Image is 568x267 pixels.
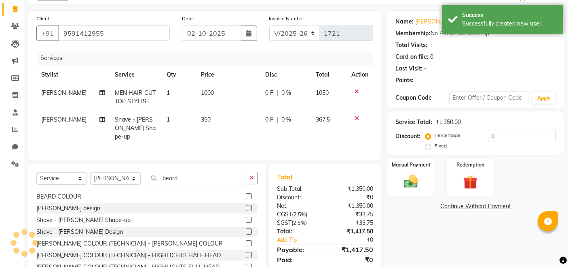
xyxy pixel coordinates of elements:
div: - [424,64,427,73]
img: _gift.svg [459,173,482,191]
span: 2.5% [293,220,305,226]
div: BEARD COLOUR [36,192,81,201]
input: Enter Offer / Coupon Code [449,92,529,104]
th: Action [346,66,373,84]
div: No Active Membership [395,29,556,38]
span: 367.5 [316,116,330,123]
span: 0 % [281,89,291,97]
input: Search by Name/Mobile/Email/Code [58,26,170,41]
label: Date [182,15,193,22]
div: Shave - [PERSON_NAME] Shape-up [36,216,131,224]
label: Percentage [435,132,460,139]
label: Redemption [456,161,484,169]
span: 0 F [265,89,273,97]
span: 1000 [201,89,214,96]
span: CGST [277,211,292,218]
a: Add Tip [271,236,334,244]
div: Discount: [395,132,420,141]
span: 350 [201,116,211,123]
span: | [277,115,278,124]
label: Fixed [435,142,447,150]
label: Manual Payment [392,161,431,169]
div: Total Visits: [395,41,427,49]
span: 2.5% [294,211,306,218]
a: [PERSON_NAME] [415,17,460,26]
div: ₹33.75 [325,210,379,219]
div: [PERSON_NAME] COLOUR (TECHNICIAN) - [PERSON_NAME] COLOUR [36,239,223,248]
button: +91 [36,26,59,41]
div: ₹0 [325,193,379,202]
div: Shave - [PERSON_NAME] Design [36,228,123,236]
span: 1 [167,89,170,96]
span: 1050 [316,89,329,96]
div: Payable: [271,245,325,254]
th: Disc [260,66,311,84]
span: [PERSON_NAME] [41,89,87,96]
div: Sub Total: [271,185,325,193]
div: ₹1,350.00 [325,185,379,193]
th: Qty [162,66,196,84]
span: Shave - [PERSON_NAME] Shape-up [115,116,156,140]
div: Points: [395,76,414,85]
div: ₹1,417.50 [325,227,379,236]
div: [PERSON_NAME] design [36,204,100,213]
div: ₹0 [334,236,380,244]
span: [PERSON_NAME] [41,116,87,123]
button: Apply [532,92,555,104]
div: Services [37,51,379,66]
th: Total [311,66,346,84]
span: 0 F [265,115,273,124]
input: Search or Scan [147,172,246,184]
img: _cash.svg [399,173,422,190]
span: | [277,89,278,97]
div: Total: [271,227,325,236]
th: Price [196,66,260,84]
div: 0 [430,53,433,61]
div: ₹0 [325,255,379,265]
div: Name: [395,17,414,26]
span: Total [277,173,296,181]
div: Successfully created new user. [462,19,557,28]
div: Discount: [271,193,325,202]
div: Success [462,11,557,19]
div: ₹1,350.00 [435,118,461,126]
div: Coupon Code [395,94,449,102]
span: MEN HAIR CUT TOP STYLIST [115,89,156,105]
div: ( ) [271,210,325,219]
a: Continue Without Payment [389,202,562,211]
div: Last Visit: [395,64,422,73]
span: SGST [277,219,291,226]
th: Service [110,66,162,84]
div: ₹1,417.50 [325,245,379,254]
div: ₹33.75 [325,219,379,227]
div: Paid: [271,255,325,265]
div: Membership: [395,29,431,38]
label: Invoice Number [269,15,304,22]
div: Service Total: [395,118,432,126]
th: Stylist [36,66,110,84]
div: Card on file: [395,53,429,61]
div: ( ) [271,219,325,227]
div: Net: [271,202,325,210]
label: Client [36,15,49,22]
span: 1 [167,116,170,123]
div: [PERSON_NAME] COLOUR (TECHNICIAN) - HIGHLIGHTS HALF HEAD [36,251,221,260]
div: ₹1,350.00 [325,202,379,210]
span: 0 % [281,115,291,124]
